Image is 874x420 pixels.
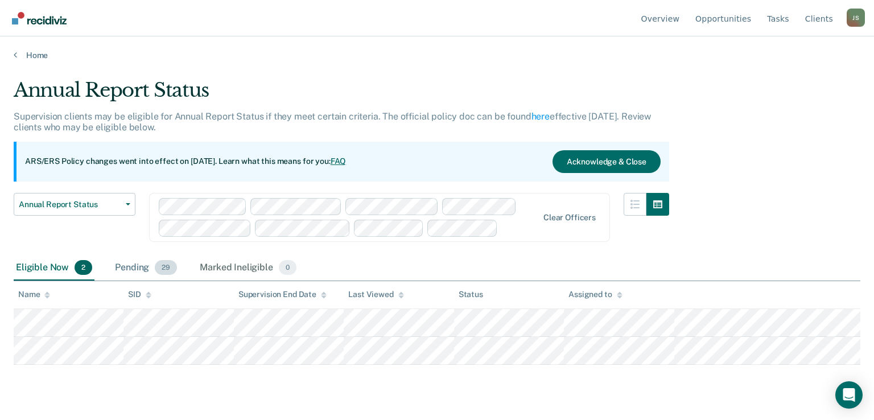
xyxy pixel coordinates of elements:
[14,193,135,216] button: Annual Report Status
[19,200,121,209] span: Annual Report Status
[459,290,483,299] div: Status
[279,260,296,275] span: 0
[847,9,865,27] button: Profile dropdown button
[835,381,863,409] div: Open Intercom Messenger
[553,150,661,173] button: Acknowledge & Close
[155,260,177,275] span: 29
[14,50,860,60] a: Home
[25,156,346,167] p: ARS/ERS Policy changes went into effect on [DATE]. Learn what this means for you:
[12,12,67,24] img: Recidiviz
[128,290,151,299] div: SID
[18,290,50,299] div: Name
[568,290,622,299] div: Assigned to
[14,111,651,133] p: Supervision clients may be eligible for Annual Report Status if they meet certain criteria. The o...
[14,256,94,281] div: Eligible Now2
[197,256,299,281] div: Marked Ineligible0
[331,157,347,166] a: FAQ
[531,111,550,122] a: here
[847,9,865,27] div: J S
[238,290,327,299] div: Supervision End Date
[75,260,92,275] span: 2
[543,213,596,223] div: Clear officers
[348,290,403,299] div: Last Viewed
[14,79,669,111] div: Annual Report Status
[113,256,179,281] div: Pending29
